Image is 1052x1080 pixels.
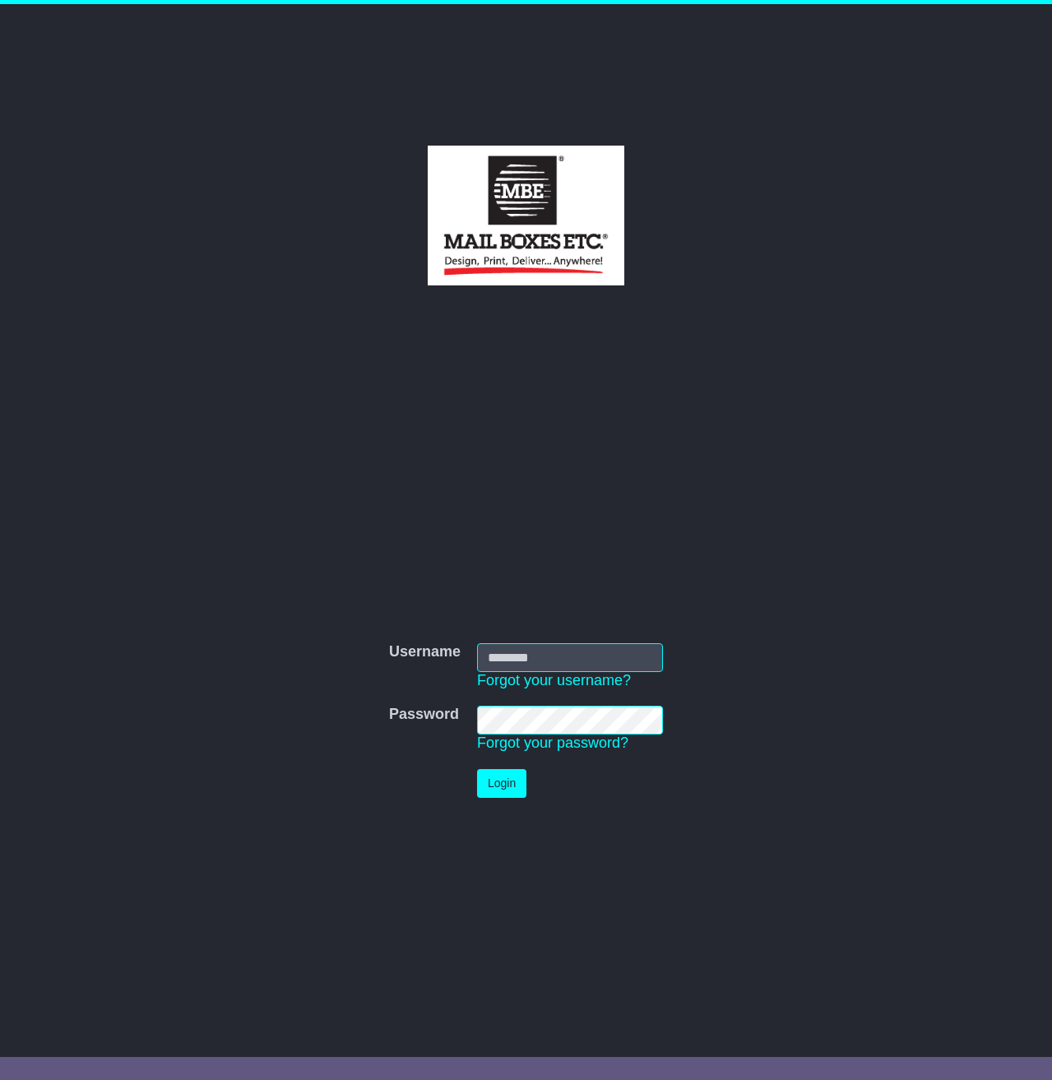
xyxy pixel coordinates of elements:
[428,146,625,285] img: Lillypods Pty Ltd
[477,672,631,688] a: Forgot your username?
[477,769,526,798] button: Login
[389,706,459,724] label: Password
[389,643,461,661] label: Username
[477,735,628,751] a: Forgot your password?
